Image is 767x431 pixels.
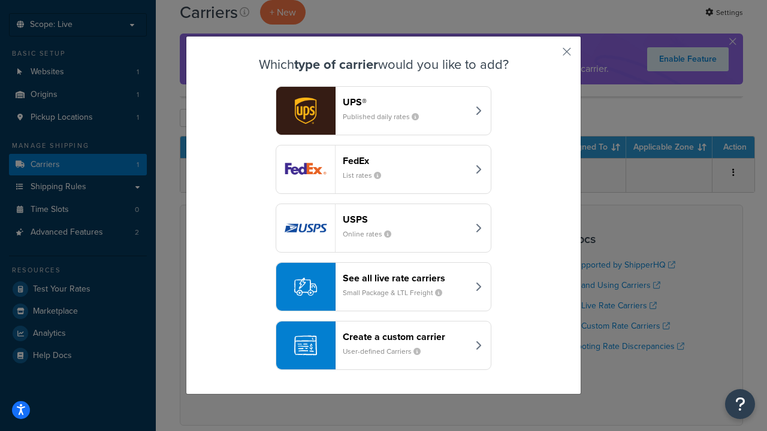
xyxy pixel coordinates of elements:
[276,204,335,252] img: usps logo
[276,204,491,253] button: usps logoUSPSOnline rates
[343,346,430,357] small: User-defined Carriers
[343,331,468,342] header: Create a custom carrier
[343,155,468,166] header: FedEx
[276,86,491,135] button: ups logoUPS®Published daily rates
[294,334,317,357] img: icon-carrier-custom-c93b8a24.svg
[276,145,335,193] img: fedEx logo
[343,229,401,239] small: Online rates
[343,170,391,181] small: List rates
[343,287,452,298] small: Small Package & LTL Freight
[216,57,551,72] h3: Which would you like to add?
[276,145,491,194] button: fedEx logoFedExList rates
[343,96,468,108] header: UPS®
[276,87,335,135] img: ups logo
[343,214,468,225] header: USPS
[343,272,468,284] header: See all live rate carriers
[294,54,378,74] strong: type of carrier
[276,262,491,311] button: See all live rate carriersSmall Package & LTL Freight
[725,389,755,419] button: Open Resource Center
[343,111,428,122] small: Published daily rates
[276,321,491,370] button: Create a custom carrierUser-defined Carriers
[294,275,317,298] img: icon-carrier-liverate-becf4550.svg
